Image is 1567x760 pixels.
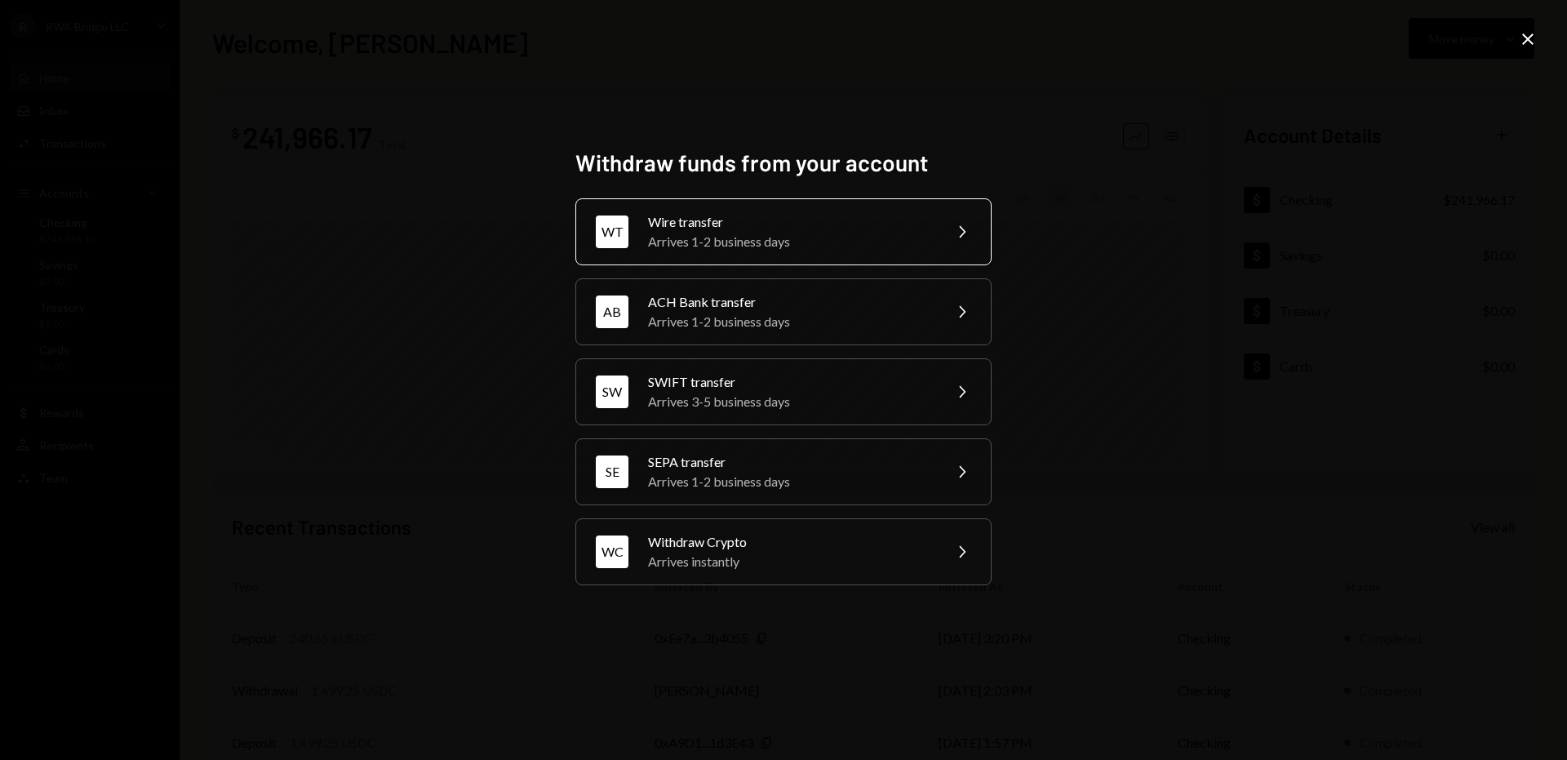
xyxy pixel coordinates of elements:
div: SEPA transfer [648,452,932,472]
div: WC [596,536,628,568]
div: Wire transfer [648,212,932,232]
div: SE [596,456,628,488]
div: SW [596,376,628,408]
h2: Withdraw funds from your account [575,147,992,179]
button: SWSWIFT transferArrives 3-5 business days [575,358,992,425]
div: Arrives 1-2 business days [648,232,932,251]
div: Arrives 1-2 business days [648,472,932,491]
button: WCWithdraw CryptoArrives instantly [575,518,992,585]
div: Arrives instantly [648,552,932,571]
button: SESEPA transferArrives 1-2 business days [575,438,992,505]
div: Arrives 3-5 business days [648,392,932,411]
div: SWIFT transfer [648,372,932,392]
button: ABACH Bank transferArrives 1-2 business days [575,278,992,345]
div: ACH Bank transfer [648,292,932,312]
div: Withdraw Crypto [648,532,932,552]
button: WTWire transferArrives 1-2 business days [575,198,992,265]
div: AB [596,296,628,328]
div: WT [596,216,628,248]
div: Arrives 1-2 business days [648,312,932,331]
